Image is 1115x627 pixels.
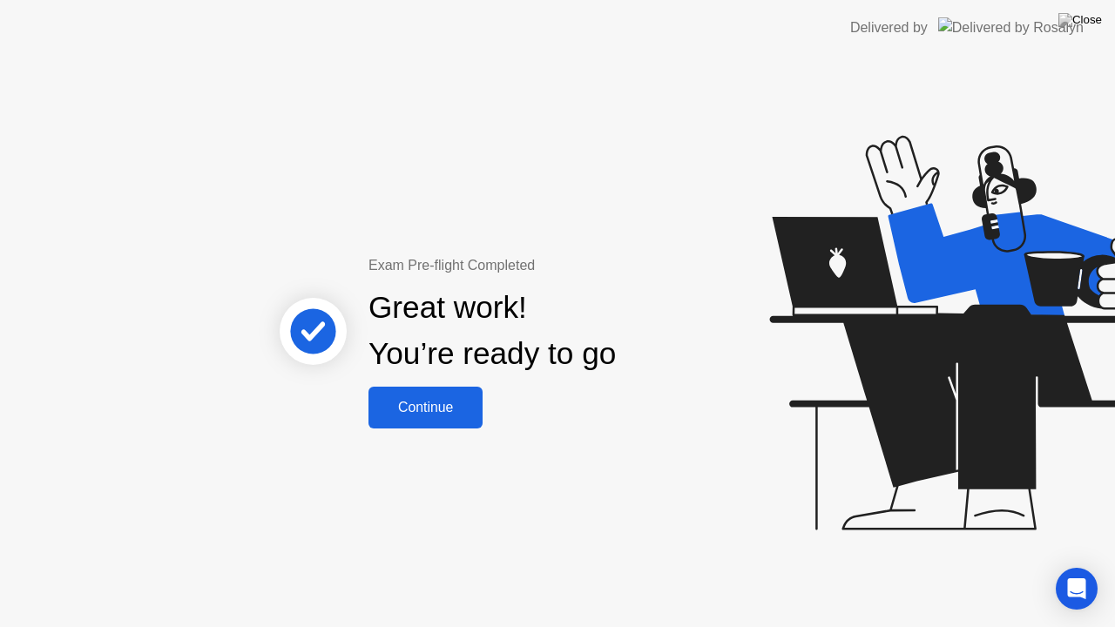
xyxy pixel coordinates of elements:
div: Continue [374,400,477,415]
div: Exam Pre-flight Completed [368,255,728,276]
div: Great work! You’re ready to go [368,285,616,377]
img: Delivered by Rosalyn [938,17,1084,37]
div: Open Intercom Messenger [1056,568,1098,610]
button: Continue [368,387,483,428]
div: Delivered by [850,17,928,38]
img: Close [1058,13,1102,27]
